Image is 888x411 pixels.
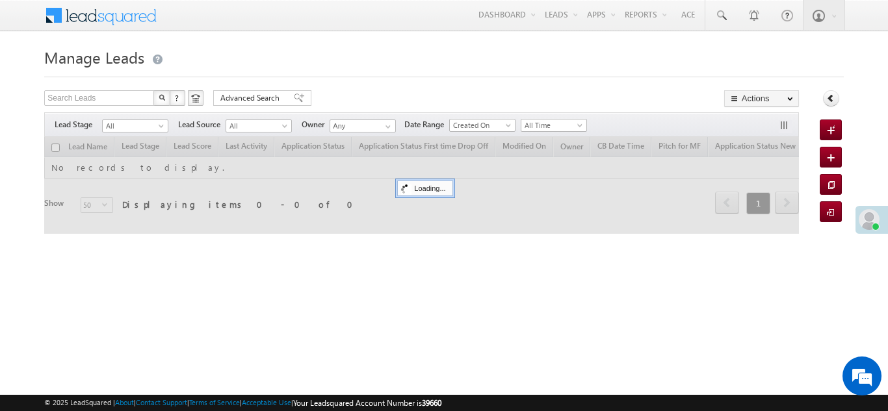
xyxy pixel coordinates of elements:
a: All Time [521,119,587,132]
span: Created On [450,119,512,131]
div: Loading... [397,181,452,196]
a: Contact Support [136,398,187,406]
span: All [103,120,164,132]
span: © 2025 LeadSquared | | | | | [44,397,441,409]
span: 39660 [422,398,441,408]
span: Your Leadsquared Account Number is [293,398,441,408]
a: Show All Items [378,120,395,133]
span: Owner [302,119,330,131]
span: Date Range [404,119,449,131]
a: All [102,119,168,132]
a: Created On [449,119,516,132]
span: ? [175,92,181,103]
span: Advanced Search [220,92,283,104]
span: Lead Stage [55,119,102,131]
button: Actions [724,90,799,106]
a: About [115,398,134,406]
a: All [226,119,292,132]
a: Acceptable Use [242,398,291,406]
a: Terms of Service [189,398,240,406]
span: Lead Source [178,119,226,131]
span: All [226,120,288,132]
span: Manage Leads [44,47,144,68]
span: All Time [521,119,583,131]
img: Search [159,94,165,101]
input: Type to Search [330,119,396,132]
button: ? [170,90,185,106]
